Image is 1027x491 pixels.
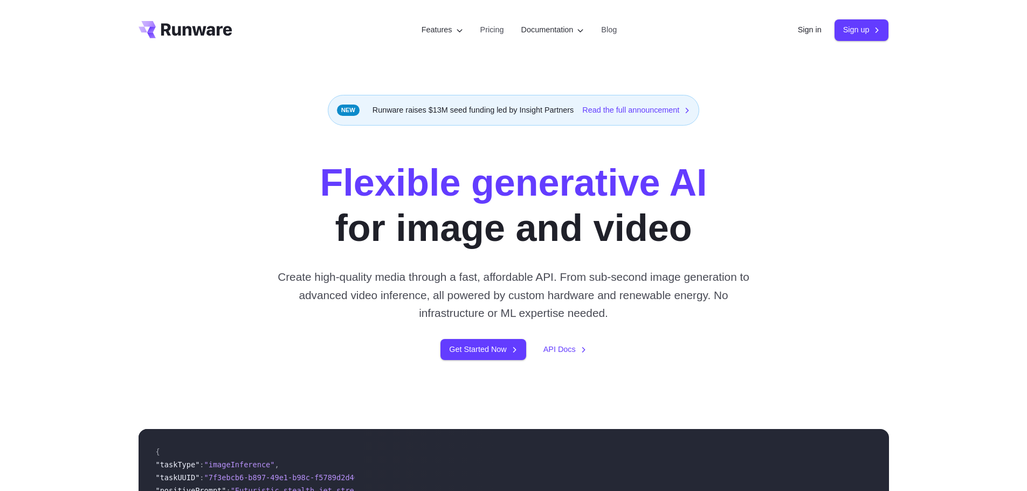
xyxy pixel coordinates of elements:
span: "taskType" [156,460,200,469]
h1: for image and video [320,160,707,251]
a: Read the full announcement [582,104,690,116]
label: Documentation [521,24,584,36]
span: "taskUUID" [156,473,200,482]
a: Get Started Now [440,339,526,360]
a: Sign in [798,24,822,36]
label: Features [422,24,463,36]
span: "7f3ebcb6-b897-49e1-b98c-f5789d2d40d7" [204,473,372,482]
a: Go to / [139,21,232,38]
p: Create high-quality media through a fast, affordable API. From sub-second image generation to adv... [273,268,754,322]
a: API Docs [543,343,587,356]
a: Blog [601,24,617,36]
div: Runware raises $13M seed funding led by Insight Partners [328,95,700,126]
a: Sign up [835,19,889,40]
span: { [156,447,160,456]
a: Pricing [480,24,504,36]
span: : [199,460,204,469]
span: : [199,473,204,482]
strong: Flexible generative AI [320,162,707,204]
span: "imageInference" [204,460,275,469]
span: , [274,460,279,469]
